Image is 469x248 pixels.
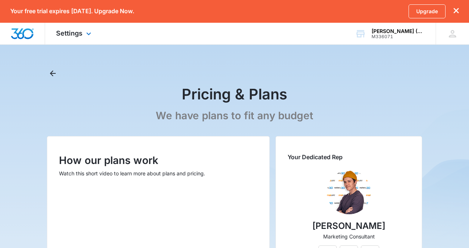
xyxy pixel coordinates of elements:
p: Watch this short video to learn more about plans and pricing. [59,169,258,177]
p: Your Dedicated Rep [288,153,410,161]
button: Back [47,68,59,79]
h1: Pricing & Plans [182,85,287,103]
p: [PERSON_NAME] [312,219,385,233]
img: Simon Gulau [327,170,371,214]
a: Upgrade [409,4,446,18]
div: account id [372,34,425,39]
p: Your free trial expires [DATE]. Upgrade Now. [10,8,134,15]
p: We have plans to fit any budget [156,109,313,122]
button: dismiss this dialog [454,8,459,15]
div: Settings [45,23,104,44]
p: How our plans work [59,153,258,168]
span: Settings [56,29,82,37]
div: account name [372,28,425,34]
p: Marketing Consultant [323,233,375,240]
